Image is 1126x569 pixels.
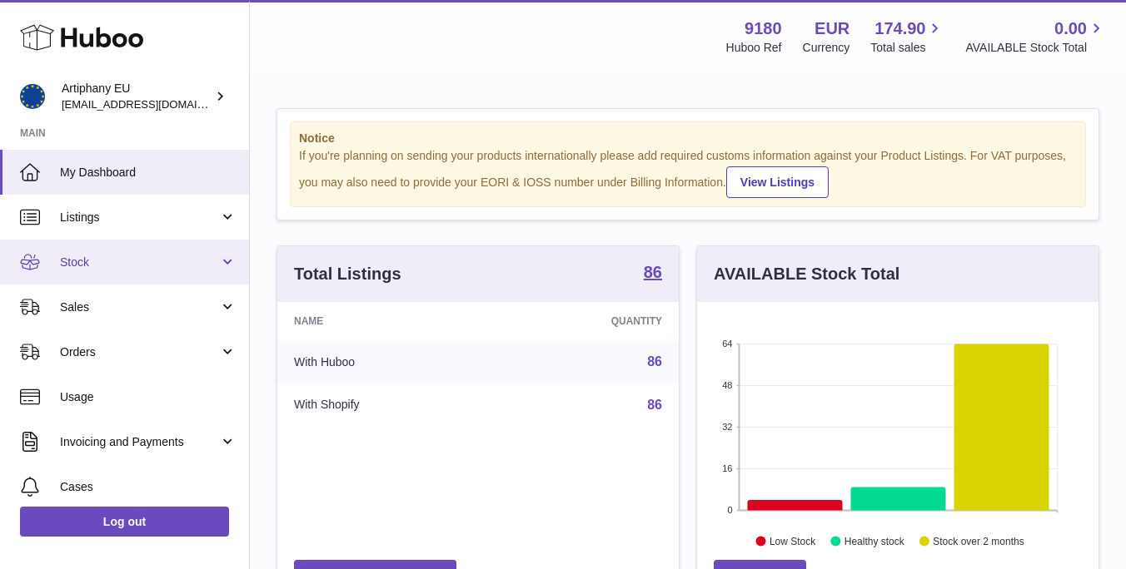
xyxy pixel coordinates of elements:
[20,84,45,109] img: artiphany@artiphany.eu
[1054,17,1087,40] span: 0.00
[722,422,732,432] text: 32
[299,148,1077,198] div: If you're planning on sending your products internationally please add required customs informati...
[60,389,237,405] span: Usage
[60,299,219,315] span: Sales
[60,165,237,181] span: My Dashboard
[644,264,662,284] a: 86
[647,398,662,412] a: 86
[722,380,732,390] text: 48
[815,17,849,40] strong: EUR
[870,17,944,56] a: 174.90 Total sales
[722,463,732,473] text: 16
[874,17,925,40] span: 174.90
[745,17,782,40] strong: 9180
[20,507,229,537] a: Log out
[722,339,732,349] text: 64
[726,40,782,56] div: Huboo Ref
[60,434,219,450] span: Invoicing and Payments
[62,97,245,111] span: [EMAIL_ADDRESS][DOMAIN_NAME]
[844,535,905,547] text: Healthy stock
[60,255,219,270] span: Stock
[714,263,899,285] h3: AVAILABLE Stock Total
[60,344,219,360] span: Orders
[870,40,944,56] span: Total sales
[277,383,494,427] td: With Shopify
[60,479,237,495] span: Cases
[647,354,662,369] a: 86
[277,302,494,340] th: Name
[494,302,679,340] th: Quantity
[933,535,1024,547] text: Stock over 2 months
[277,340,494,383] td: With Huboo
[965,17,1106,56] a: 0.00 AVAILABLE Stock Total
[299,131,1077,146] strong: Notice
[770,535,816,547] text: Low Stock
[294,263,401,285] h3: Total Listings
[726,166,829,198] a: View Listings
[727,505,732,515] text: 0
[60,210,219,225] span: Listings
[803,40,850,56] div: Currency
[62,81,212,112] div: Artiphany EU
[644,264,662,280] strong: 86
[965,40,1106,56] span: AVAILABLE Stock Total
